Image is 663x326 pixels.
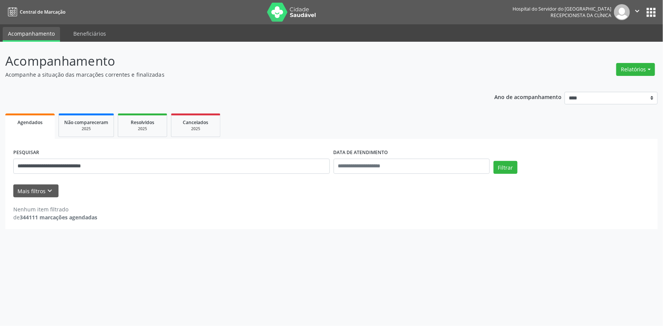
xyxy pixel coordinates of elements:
[13,213,97,221] div: de
[3,27,60,42] a: Acompanhamento
[13,147,39,159] label: PESQUISAR
[633,7,641,15] i: 
[20,9,65,15] span: Central de Marcação
[495,92,562,101] p: Ano de acompanhamento
[616,63,655,76] button: Relatórios
[494,161,517,174] button: Filtrar
[644,6,658,19] button: apps
[68,27,111,40] a: Beneficiários
[177,126,215,132] div: 2025
[183,119,209,126] span: Cancelados
[20,214,97,221] strong: 344111 marcações agendadas
[5,52,462,71] p: Acompanhamento
[5,6,65,18] a: Central de Marcação
[334,147,388,159] label: DATA DE ATENDIMENTO
[64,126,108,132] div: 2025
[630,4,644,20] button: 
[551,12,611,19] span: Recepcionista da clínica
[17,119,43,126] span: Agendados
[614,4,630,20] img: img
[513,6,611,12] div: Hospital do Servidor do [GEOGRAPHIC_DATA]
[13,205,97,213] div: Nenhum item filtrado
[123,126,161,132] div: 2025
[5,71,462,79] p: Acompanhe a situação das marcações correntes e finalizadas
[46,187,54,195] i: keyboard_arrow_down
[64,119,108,126] span: Não compareceram
[131,119,154,126] span: Resolvidos
[13,184,59,198] button: Mais filtroskeyboard_arrow_down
